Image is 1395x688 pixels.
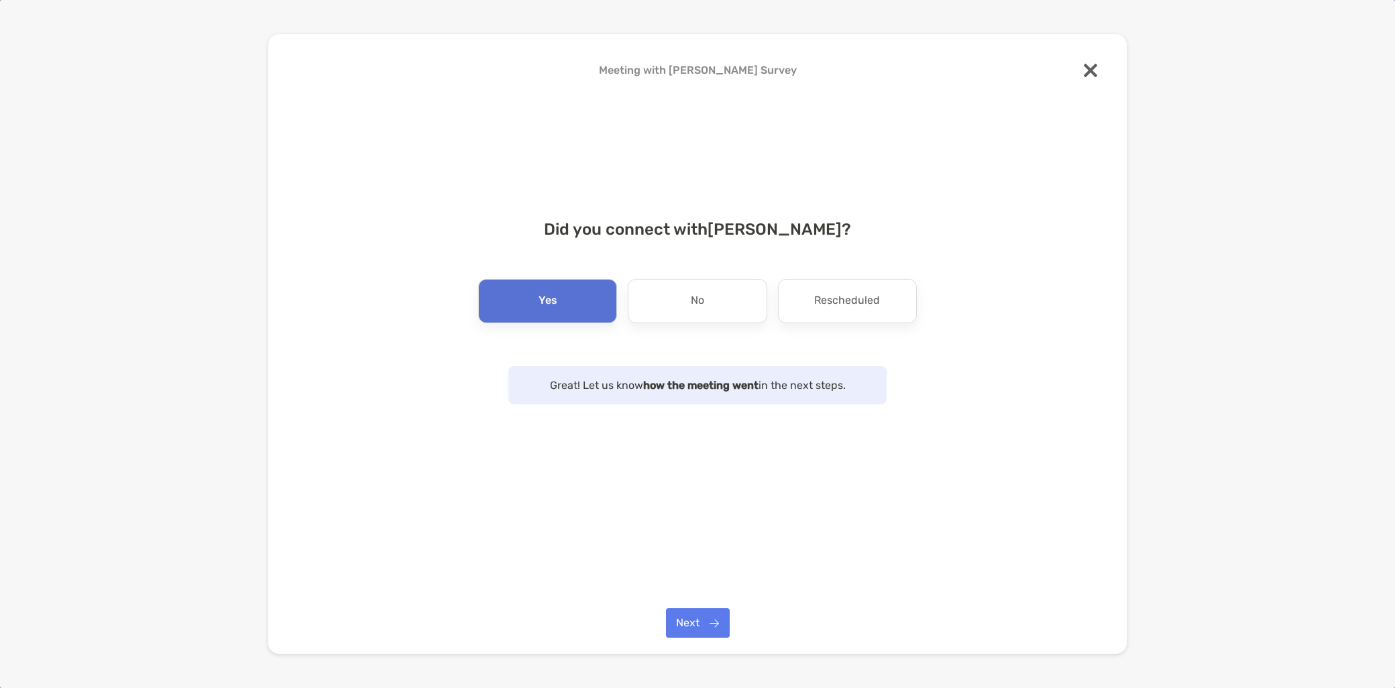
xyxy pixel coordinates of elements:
p: Rescheduled [814,290,880,312]
strong: how the meeting went [643,379,759,392]
button: Next [666,608,730,638]
h4: Did you connect with [PERSON_NAME] ? [290,220,1105,239]
p: No [691,290,704,312]
p: Great! Let us know in the next steps. [522,377,873,394]
h4: Meeting with [PERSON_NAME] Survey [290,64,1105,76]
p: Yes [539,290,557,312]
img: close modal [1084,64,1097,77]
